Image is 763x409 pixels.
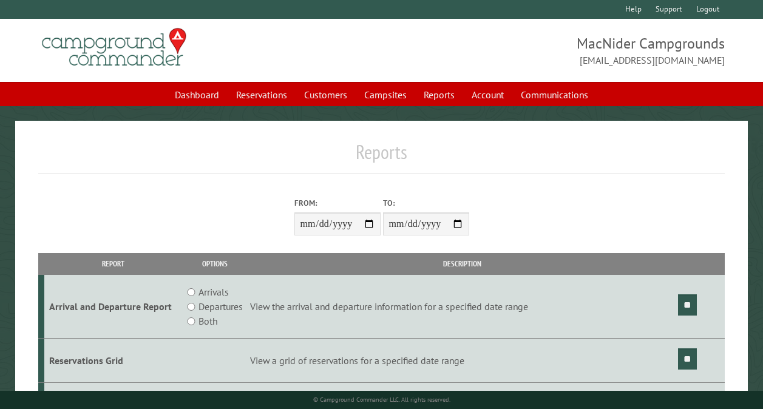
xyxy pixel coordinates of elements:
th: Report [44,253,182,274]
td: Reservations Grid [44,339,182,383]
th: Options [181,253,248,274]
span: MacNider Campgrounds [EMAIL_ADDRESS][DOMAIN_NAME] [382,33,725,67]
td: View the arrival and departure information for a specified date range [248,275,676,339]
img: Campground Commander [38,24,190,71]
label: From: [294,197,381,209]
a: Campsites [357,83,414,106]
td: View a grid of reservations for a specified date range [248,339,676,383]
a: Account [464,83,511,106]
label: Departures [198,299,243,314]
td: Arrival and Departure Report [44,275,182,339]
a: Reports [416,83,462,106]
label: Both [198,314,217,328]
a: Dashboard [168,83,226,106]
a: Customers [297,83,354,106]
h1: Reports [38,140,725,174]
small: © Campground Commander LLC. All rights reserved. [313,396,450,404]
a: Communications [514,83,595,106]
label: Arrivals [198,285,229,299]
a: Reservations [229,83,294,106]
label: To: [383,197,469,209]
th: Description [248,253,676,274]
